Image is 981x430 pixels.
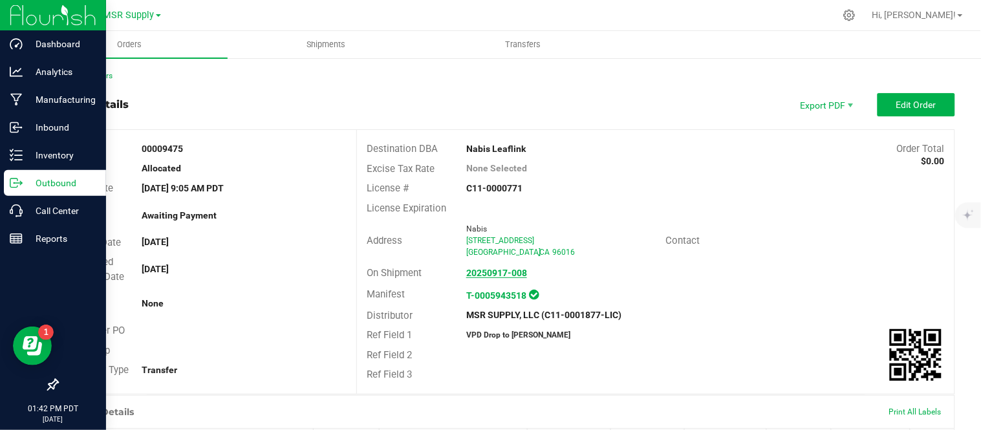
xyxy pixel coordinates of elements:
[23,64,100,80] p: Analytics
[889,407,942,416] span: Print All Labels
[878,93,955,116] button: Edit Order
[367,267,422,279] span: On Shipment
[367,369,412,380] span: Ref Field 3
[367,310,413,321] span: Distributor
[466,236,534,245] span: [STREET_ADDRESS]
[23,203,100,219] p: Call Center
[6,414,100,424] p: [DATE]
[488,39,559,50] span: Transfers
[10,149,23,162] inline-svg: Inventory
[10,121,23,134] inline-svg: Inbound
[367,288,405,300] span: Manifest
[10,177,23,189] inline-svg: Outbound
[367,349,412,361] span: Ref Field 2
[142,298,164,308] strong: None
[10,93,23,106] inline-svg: Manufacturing
[10,204,23,217] inline-svg: Call Center
[367,235,402,246] span: Address
[23,175,100,191] p: Outbound
[466,144,526,154] strong: Nabis Leaflink
[142,264,169,274] strong: [DATE]
[897,143,945,155] span: Order Total
[466,310,621,320] strong: MSR SUPPLY, LLC (C11-0001877-LIC)
[31,31,228,58] a: Orders
[23,120,100,135] p: Inbound
[466,330,570,339] strong: VPD Drop to [PERSON_NAME]
[466,268,527,278] a: 20250917-008
[466,183,523,193] strong: C11-0000771
[890,329,942,381] qrcode: 00009475
[367,143,438,155] span: Destination DBA
[38,325,54,340] iframe: Resource center unread badge
[872,10,956,20] span: Hi, [PERSON_NAME]!
[23,36,100,52] p: Dashboard
[142,210,217,220] strong: Awaiting Payment
[538,248,539,257] span: ,
[896,100,936,110] span: Edit Order
[23,147,100,163] p: Inventory
[466,163,527,173] strong: None Selected
[529,288,539,301] span: In Sync
[841,9,857,21] div: Manage settings
[922,156,945,166] strong: $0.00
[103,10,155,21] span: MSR Supply
[290,39,363,50] span: Shipments
[539,248,550,257] span: CA
[10,38,23,50] inline-svg: Dashboard
[142,144,184,154] strong: 00009475
[23,231,100,246] p: Reports
[552,248,575,257] span: 96016
[10,65,23,78] inline-svg: Analytics
[425,31,621,58] a: Transfers
[6,403,100,414] p: 01:42 PM PDT
[367,329,412,341] span: Ref Field 1
[890,329,942,381] img: Scan me!
[13,327,52,365] iframe: Resource center
[466,224,487,233] span: Nabis
[100,39,159,50] span: Orders
[367,163,435,175] span: Excise Tax Rate
[142,163,182,173] strong: Allocated
[367,202,446,214] span: License Expiration
[10,232,23,245] inline-svg: Reports
[23,92,100,107] p: Manufacturing
[228,31,424,58] a: Shipments
[466,290,526,301] a: T-0005943518
[367,182,409,194] span: License #
[142,365,178,375] strong: Transfer
[665,235,700,246] span: Contact
[142,183,224,193] strong: [DATE] 9:05 AM PDT
[142,237,169,247] strong: [DATE]
[787,93,865,116] li: Export PDF
[466,248,541,257] span: [GEOGRAPHIC_DATA]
